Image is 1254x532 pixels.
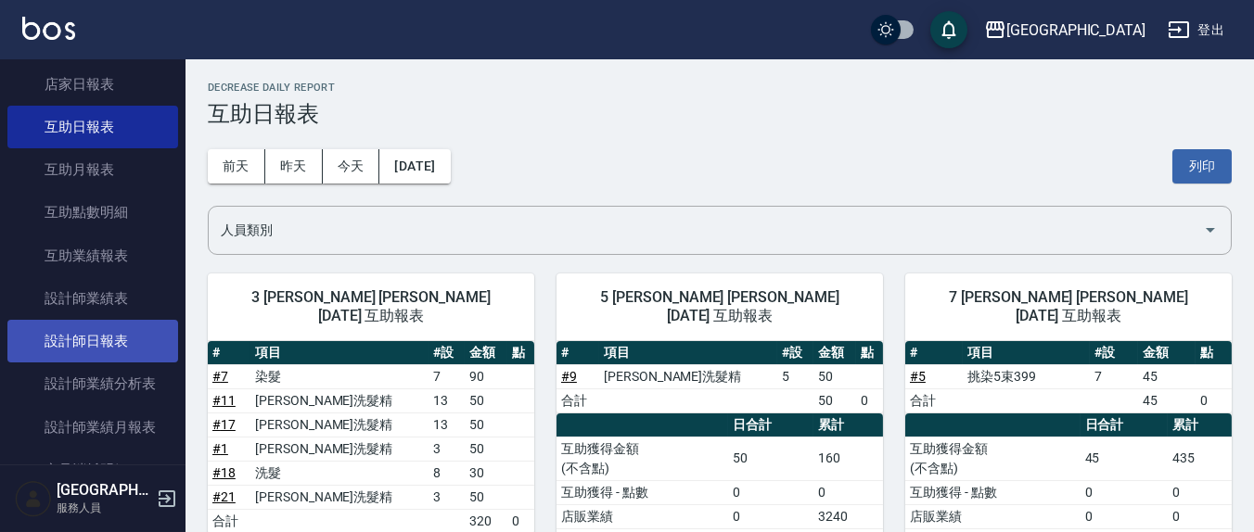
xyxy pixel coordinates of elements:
[212,369,228,384] a: #7
[1006,19,1145,42] div: [GEOGRAPHIC_DATA]
[928,288,1209,325] span: 7 [PERSON_NAME] [PERSON_NAME] [DATE] 互助報表
[963,341,1090,365] th: 項目
[507,341,534,365] th: 點
[813,388,856,412] td: 50
[1172,149,1232,184] button: 列印
[1196,341,1232,365] th: 點
[777,341,813,365] th: #設
[561,369,577,384] a: #9
[1081,413,1168,437] th: 日合計
[1196,388,1232,412] td: 0
[465,485,507,509] td: 50
[7,148,178,191] a: 互助月報表
[250,412,429,437] td: [PERSON_NAME]洗髮精
[7,277,178,320] a: 設計師業績表
[323,149,380,184] button: 今天
[813,364,856,388] td: 50
[905,388,963,412] td: 合計
[557,437,728,480] td: 互助獲得金額 (不含點)
[250,341,429,365] th: 項目
[7,449,178,491] a: 商品消耗明細
[1081,504,1168,528] td: 0
[1090,341,1138,365] th: #設
[930,11,967,48] button: save
[1168,413,1232,437] th: 累計
[216,214,1196,247] input: 人員名稱
[977,11,1153,49] button: [GEOGRAPHIC_DATA]
[465,412,507,437] td: 50
[7,106,178,148] a: 互助日報表
[7,362,178,405] a: 設計師業績分析表
[465,461,507,485] td: 30
[465,341,507,365] th: 金額
[1160,13,1232,47] button: 登出
[429,437,465,461] td: 3
[7,320,178,362] a: 設計師日報表
[465,437,507,461] td: 50
[57,500,151,516] p: 服務人員
[728,504,814,528] td: 0
[1138,364,1196,388] td: 45
[557,480,728,504] td: 互助獲得 - 點數
[905,504,1081,528] td: 店販業績
[557,388,599,412] td: 合計
[813,437,883,480] td: 160
[265,149,323,184] button: 昨天
[230,288,512,325] span: 3 [PERSON_NAME] [PERSON_NAME] [DATE] 互助報表
[557,341,599,365] th: #
[599,341,777,365] th: 項目
[22,17,75,40] img: Logo
[208,149,265,184] button: 前天
[250,437,429,461] td: [PERSON_NAME]洗髮精
[429,388,465,412] td: 13
[905,341,1232,413] table: a dense table
[1168,480,1232,504] td: 0
[813,341,856,365] th: 金額
[212,465,236,480] a: #18
[429,364,465,388] td: 7
[208,341,250,365] th: #
[250,461,429,485] td: 洗髮
[250,388,429,412] td: [PERSON_NAME]洗髮精
[429,485,465,509] td: 3
[212,441,228,456] a: #1
[856,341,883,365] th: 點
[728,480,814,504] td: 0
[7,63,178,106] a: 店家日報表
[905,437,1081,480] td: 互助獲得金額 (不含點)
[813,504,883,528] td: 3240
[465,388,507,412] td: 50
[1168,437,1232,480] td: 435
[212,489,236,504] a: #21
[7,191,178,234] a: 互助點數明細
[212,393,236,408] a: #11
[813,413,883,437] th: 累計
[1090,364,1138,388] td: 7
[250,485,429,509] td: [PERSON_NAME]洗髮精
[429,412,465,437] td: 13
[212,417,236,432] a: #17
[429,461,465,485] td: 8
[1138,388,1196,412] td: 45
[579,288,861,325] span: 5 [PERSON_NAME] [PERSON_NAME] [DATE] 互助報表
[7,234,178,277] a: 互助業績報表
[728,437,814,480] td: 50
[429,341,465,365] th: #設
[1081,480,1168,504] td: 0
[777,364,813,388] td: 5
[250,364,429,388] td: 染髮
[557,341,883,413] table: a dense table
[1138,341,1196,365] th: 金額
[813,480,883,504] td: 0
[1081,437,1168,480] td: 45
[57,481,151,500] h5: [GEOGRAPHIC_DATA]
[208,82,1232,94] h2: Decrease Daily Report
[728,413,814,437] th: 日合計
[963,364,1090,388] td: 挑染5束399
[7,406,178,449] a: 設計師業績月報表
[856,388,883,412] td: 0
[557,504,728,528] td: 店販業績
[208,101,1232,127] h3: 互助日報表
[599,364,777,388] td: [PERSON_NAME]洗髮精
[379,149,450,184] button: [DATE]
